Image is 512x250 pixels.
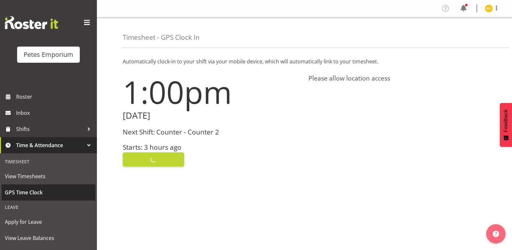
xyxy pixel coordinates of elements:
[123,58,486,65] p: Automatically clock-in to your shift via your mobile device, which will automatically link to you...
[16,124,84,134] span: Shifts
[2,230,95,246] a: View Leave Balances
[123,144,301,151] h3: Starts: 3 hours ago
[123,74,301,109] h1: 1:00pm
[123,128,301,136] h3: Next Shift: Counter - Counter 2
[5,188,92,197] span: GPS Time Clock
[2,201,95,214] div: Leave
[24,50,73,60] div: Petes Emporium
[5,171,92,181] span: View Timesheets
[500,103,512,147] button: Feedback - Show survey
[123,34,200,41] h4: Timesheet - GPS Clock In
[16,140,84,150] span: Time & Attendance
[123,111,301,121] h2: [DATE]
[5,233,92,243] span: View Leave Balances
[5,217,92,227] span: Apply for Leave
[2,155,95,168] div: Timesheet
[308,74,486,82] h4: Please allow location access
[2,168,95,184] a: View Timesheets
[503,109,509,132] span: Feedback
[2,184,95,201] a: GPS Time Clock
[2,214,95,230] a: Apply for Leave
[485,5,493,12] img: eva-vailini10223.jpg
[493,231,499,237] img: help-xxl-2.png
[5,16,58,29] img: Rosterit website logo
[16,108,94,118] span: Inbox
[16,92,94,102] span: Roster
